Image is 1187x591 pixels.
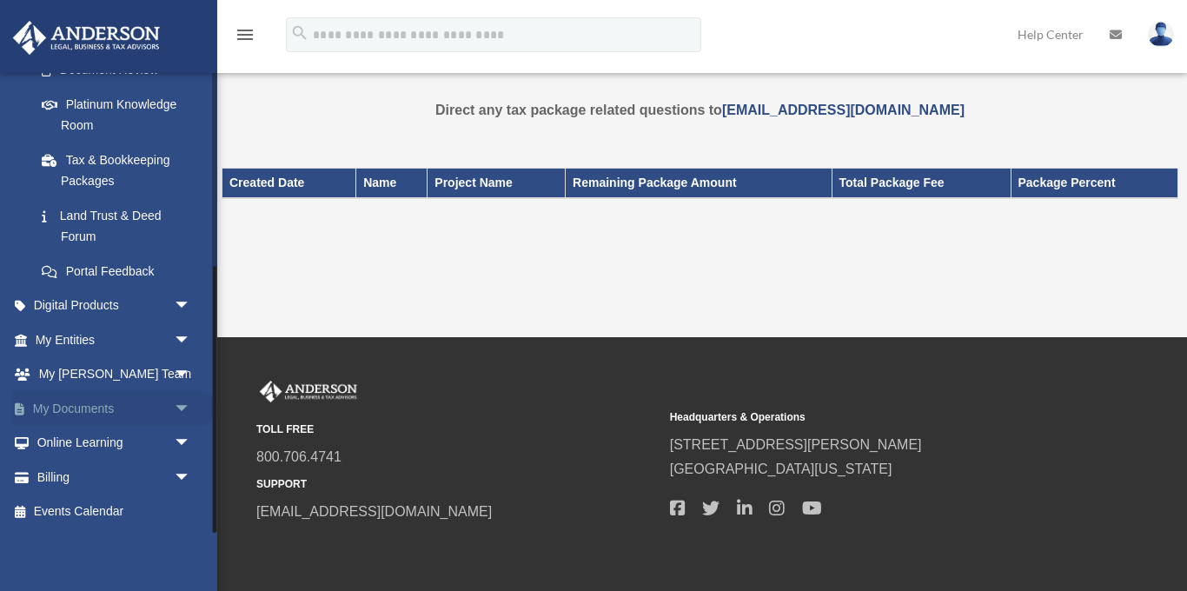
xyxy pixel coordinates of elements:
[832,169,1011,198] th: Total Package Fee
[174,426,209,462] span: arrow_drop_down
[722,103,965,117] a: [EMAIL_ADDRESS][DOMAIN_NAME]
[12,357,217,392] a: My [PERSON_NAME] Teamarrow_drop_down
[290,23,309,43] i: search
[670,462,892,476] a: [GEOGRAPHIC_DATA][US_STATE]
[566,169,832,198] th: Remaining Package Amount
[174,289,209,324] span: arrow_drop_down
[435,103,965,117] strong: Direct any tax package related questions to
[222,169,356,198] th: Created Date
[12,495,217,529] a: Events Calendar
[256,449,342,464] a: 800.706.4741
[1011,169,1178,198] th: Package Percent
[256,504,492,519] a: [EMAIL_ADDRESS][DOMAIN_NAME]
[12,322,217,357] a: My Entitiesarrow_drop_down
[12,460,217,495] a: Billingarrow_drop_down
[256,381,361,403] img: Anderson Advisors Platinum Portal
[174,357,209,393] span: arrow_drop_down
[174,460,209,495] span: arrow_drop_down
[235,24,255,45] i: menu
[174,322,209,358] span: arrow_drop_down
[428,169,566,198] th: Project Name
[356,169,428,198] th: Name
[670,437,922,452] a: [STREET_ADDRESS][PERSON_NAME]
[24,198,217,254] a: Land Trust & Deed Forum
[256,421,658,439] small: TOLL FREE
[174,391,209,427] span: arrow_drop_down
[8,21,165,55] img: Anderson Advisors Platinum Portal
[1148,22,1174,47] img: User Pic
[670,408,1071,427] small: Headquarters & Operations
[24,143,209,198] a: Tax & Bookkeeping Packages
[24,87,217,143] a: Platinum Knowledge Room
[12,426,217,461] a: Online Learningarrow_drop_down
[24,254,217,289] a: Portal Feedback
[12,289,217,323] a: Digital Productsarrow_drop_down
[256,475,658,494] small: SUPPORT
[12,391,217,426] a: My Documentsarrow_drop_down
[235,30,255,45] a: menu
